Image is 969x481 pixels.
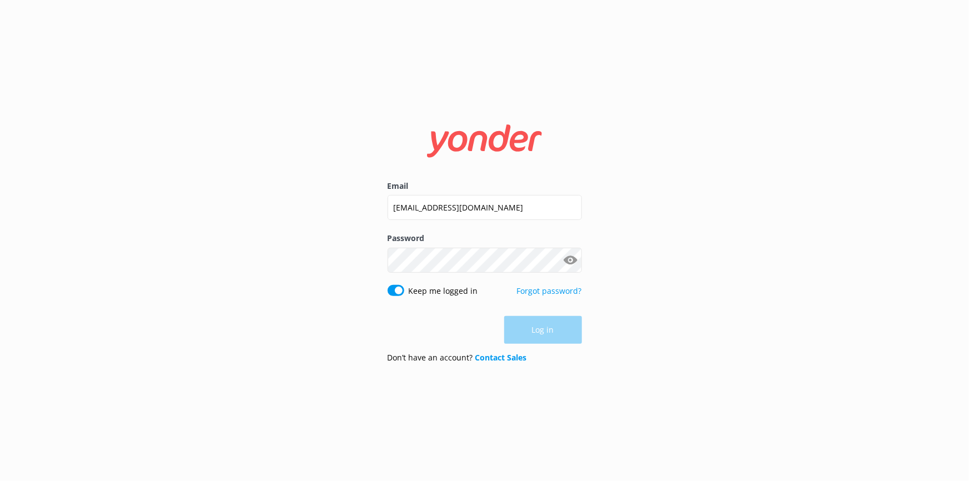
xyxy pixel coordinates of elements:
[475,352,527,363] a: Contact Sales
[388,180,582,192] label: Email
[388,232,582,244] label: Password
[517,285,582,296] a: Forgot password?
[388,352,527,364] p: Don’t have an account?
[560,249,582,271] button: Show password
[409,285,478,297] label: Keep me logged in
[388,195,582,220] input: user@emailaddress.com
